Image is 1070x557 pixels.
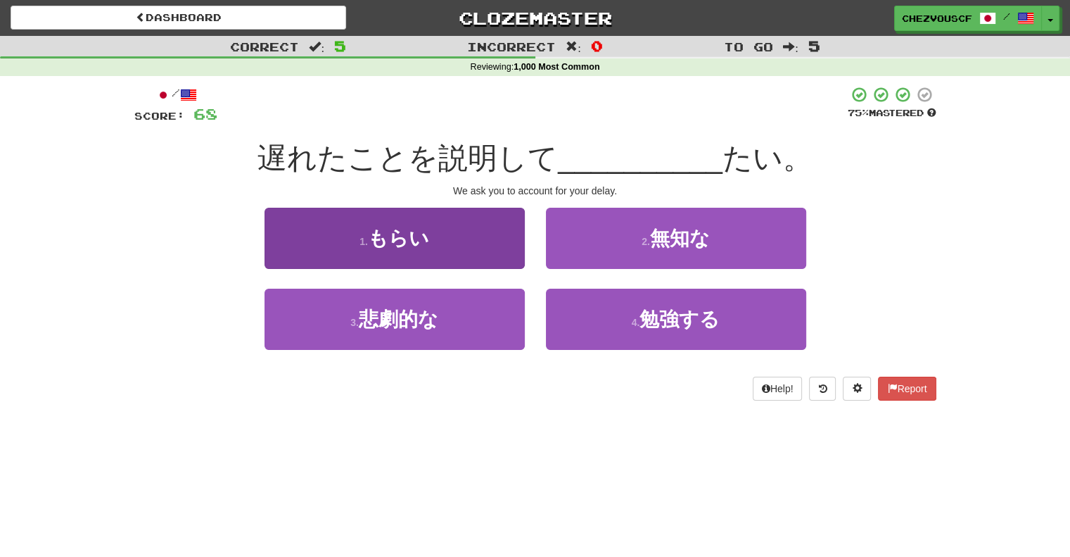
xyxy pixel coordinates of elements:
[848,107,936,120] div: Mastered
[546,208,806,269] button: 2.無知な
[359,308,438,330] span: 悲劇的な
[367,6,703,30] a: Clozemaster
[1003,11,1010,21] span: /
[230,39,299,54] span: Correct
[193,105,217,123] span: 68
[894,6,1042,31] a: chezvouscf /
[722,142,813,175] span: たい。
[650,227,710,249] span: 無知な
[134,184,936,198] div: We ask you to account for your delay.
[558,142,722,175] span: __________
[309,41,324,53] span: :
[724,39,773,54] span: To go
[514,62,599,72] strong: 1,000 Most Common
[902,12,972,25] span: chezvouscf
[257,142,558,175] span: 遅れたことを説明して
[334,37,346,54] span: 5
[642,236,650,247] small: 2 .
[808,37,820,54] span: 5
[639,308,720,330] span: 勉強する
[265,208,525,269] button: 1.もらい
[848,107,869,118] span: 75 %
[753,377,803,401] button: Help!
[359,236,368,247] small: 1 .
[878,377,936,401] button: Report
[591,37,603,54] span: 0
[809,377,836,401] button: Round history (alt+y)
[11,6,346,30] a: Dashboard
[566,41,581,53] span: :
[632,317,640,328] small: 4 .
[134,110,185,122] span: Score:
[368,227,429,249] span: もらい
[546,289,806,350] button: 4.勉強する
[265,289,525,350] button: 3.悲劇的な
[134,86,217,104] div: /
[467,39,556,54] span: Incorrect
[783,41,798,53] span: :
[350,317,359,328] small: 3 .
